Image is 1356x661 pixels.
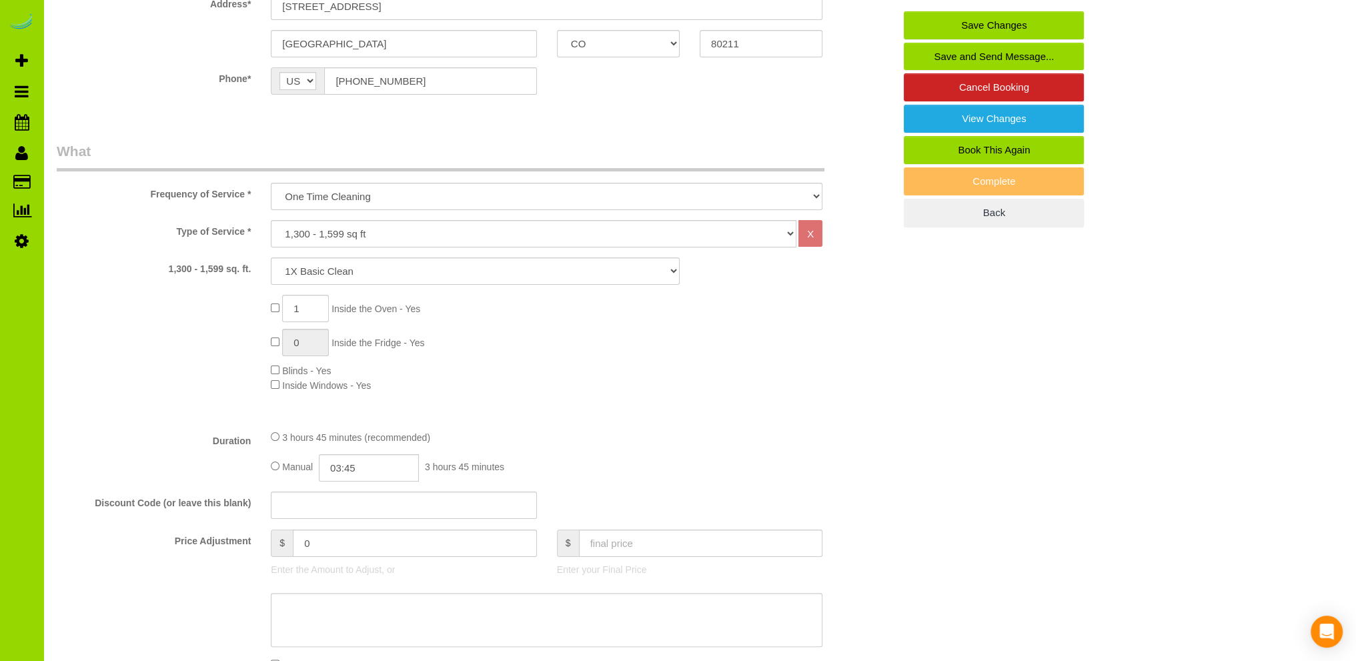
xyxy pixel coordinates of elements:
a: Cancel Booking [904,73,1084,101]
label: Frequency of Service * [47,183,261,201]
span: Blinds - Yes [282,366,331,376]
input: Zip Code* [700,30,822,57]
a: View Changes [904,105,1084,133]
legend: What [57,141,824,171]
span: $ [271,530,293,557]
label: Price Adjustment [47,530,261,548]
a: Book This Again [904,136,1084,164]
div: Open Intercom Messenger [1311,616,1343,648]
label: Discount Code (or leave this blank) [47,492,261,510]
input: final price [579,530,823,557]
label: Duration [47,430,261,448]
a: Save Changes [904,11,1084,39]
span: Manual [282,462,313,472]
input: Phone* [324,67,536,95]
span: $ [557,530,579,557]
p: Enter the Amount to Adjust, or [271,563,536,576]
span: Inside Windows - Yes [282,380,371,391]
span: 3 hours 45 minutes [425,462,504,472]
input: City* [271,30,536,57]
span: Inside the Fridge - Yes [331,338,424,348]
p: Enter your Final Price [557,563,822,576]
a: Back [904,199,1084,227]
a: Save and Send Message... [904,43,1084,71]
label: Phone* [47,67,261,85]
img: Automaid Logo [8,13,35,32]
span: 3 hours 45 minutes (recommended) [282,432,430,443]
span: Inside the Oven - Yes [331,303,420,314]
label: 1,300 - 1,599 sq. ft. [47,257,261,275]
label: Type of Service * [47,220,261,238]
